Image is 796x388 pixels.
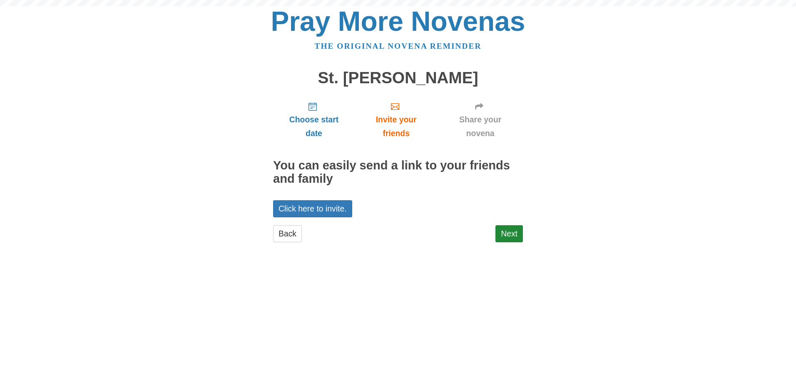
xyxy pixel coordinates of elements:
[495,225,523,242] a: Next
[273,159,523,186] h2: You can easily send a link to your friends and family
[273,200,352,217] a: Click here to invite.
[438,95,523,144] a: Share your novena
[446,113,515,140] span: Share your novena
[271,6,525,37] a: Pray More Novenas
[281,113,346,140] span: Choose start date
[315,42,482,50] a: The original novena reminder
[363,113,429,140] span: Invite your friends
[273,69,523,87] h1: St. [PERSON_NAME]
[273,95,355,144] a: Choose start date
[355,95,438,144] a: Invite your friends
[273,225,302,242] a: Back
